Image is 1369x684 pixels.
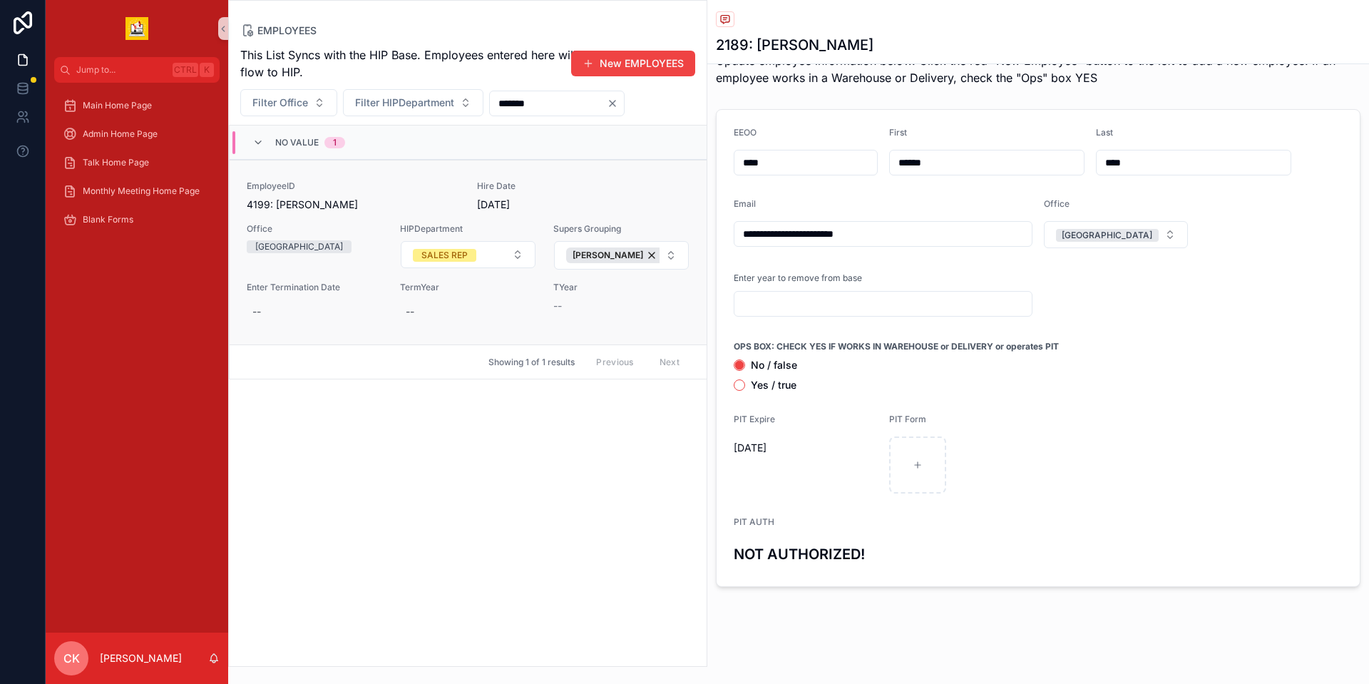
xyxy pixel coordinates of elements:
[247,198,460,212] span: 4199: [PERSON_NAME]
[734,543,1343,565] h3: NOT AUTHORIZED!
[716,35,873,55] h1: 2189: [PERSON_NAME]
[83,128,158,140] span: Admin Home Page
[54,207,220,233] a: Blank Forms
[566,247,664,263] button: Unselect 11
[401,241,535,268] button: Select Button
[240,89,337,116] button: Select Button
[46,83,228,633] div: scrollable content
[54,121,220,147] a: Admin Home Page
[488,357,575,368] span: Showing 1 of 1 results
[201,64,212,76] span: K
[734,441,878,455] span: [DATE]
[400,282,536,293] span: TermYear
[553,282,689,293] span: TYear
[252,305,261,319] div: --
[54,150,220,175] a: Talk Home Page
[247,282,383,293] span: Enter Termination Date
[751,360,797,370] label: No / false
[1096,127,1113,138] span: Last
[734,516,774,527] span: PIT AUTH
[734,341,1059,352] strong: OPS BOX: CHECK YES IF WORKS IN WAREHOUSE or DELIVERY or operates PIT
[173,63,198,77] span: Ctrl
[257,24,317,38] span: EMPLOYEES
[573,250,643,261] span: [PERSON_NAME]
[343,89,483,116] button: Select Button
[734,414,775,424] span: PIT Expire
[54,93,220,118] a: Main Home Page
[83,157,149,168] span: Talk Home Page
[83,100,152,111] span: Main Home Page
[247,180,460,192] span: EmployeeID
[54,57,220,83] button: Jump to...CtrlK
[240,46,579,81] span: This List Syncs with the HIP Base. Employees entered here will flow to HIP.
[734,198,756,209] span: Email
[421,249,468,262] div: SALES REP
[125,17,148,40] img: App logo
[83,185,200,197] span: Monthly Meeting Home Page
[477,180,613,192] span: Hire Date
[553,299,562,313] span: --
[247,223,383,235] span: Office
[1062,229,1152,242] div: [GEOGRAPHIC_DATA]
[275,137,319,148] span: No value
[734,272,862,284] span: Enter year to remove from base
[255,240,343,253] div: [GEOGRAPHIC_DATA]
[355,96,454,110] span: Filter HIPDepartment
[607,98,624,109] button: Clear
[1044,221,1188,248] button: Select Button
[230,160,707,344] a: EmployeeID4199: [PERSON_NAME]Hire Date[DATE]Office[GEOGRAPHIC_DATA]HIPDepartmentSelect ButtonSupe...
[406,305,414,319] div: --
[554,241,689,270] button: Select Button
[571,51,695,76] button: New EMPLOYEES
[553,223,689,235] span: Supers Grouping
[252,96,308,110] span: Filter Office
[240,24,317,38] a: EMPLOYEES
[400,223,536,235] span: HIPDepartment
[63,650,80,667] span: CK
[751,380,796,390] label: Yes / true
[83,214,133,225] span: Blank Forms
[100,651,182,665] p: [PERSON_NAME]
[889,127,907,138] span: First
[333,137,337,148] div: 1
[1044,198,1070,209] span: Office
[477,198,613,212] span: [DATE]
[889,414,926,424] span: PIT Form
[76,64,167,76] span: Jump to...
[54,178,220,204] a: Monthly Meeting Home Page
[734,127,757,138] span: EEOO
